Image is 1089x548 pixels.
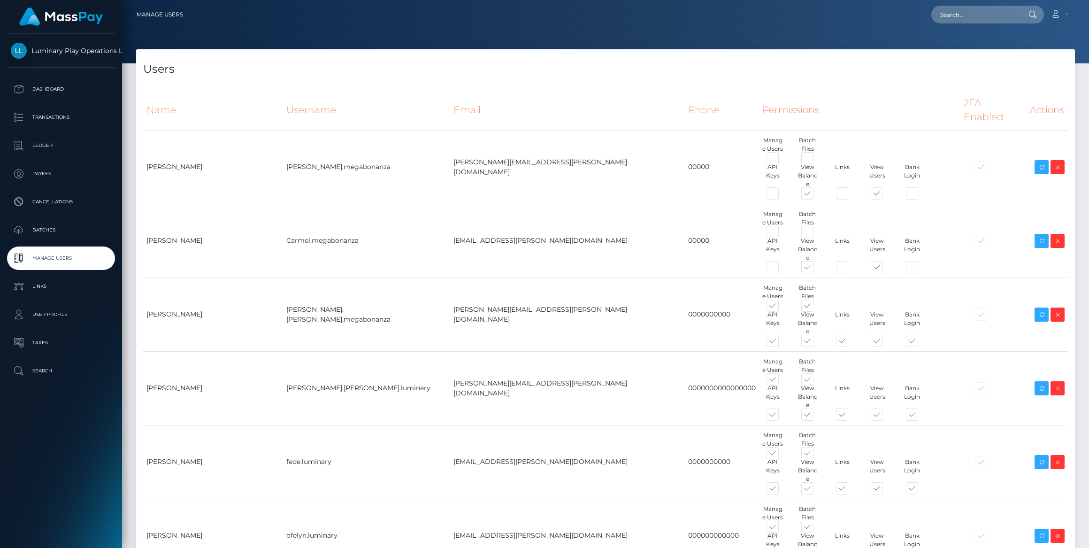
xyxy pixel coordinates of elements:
div: Links [825,237,860,262]
td: [PERSON_NAME] [143,351,283,425]
div: Batch Files [790,136,825,153]
p: Payees [11,167,111,181]
div: Bank Login [895,163,929,188]
div: Batch Files [790,357,825,374]
th: 2FA Enabled [960,90,1026,130]
td: [PERSON_NAME] [143,130,283,204]
a: Taxes [7,331,115,355]
a: Batches [7,218,115,242]
div: Links [825,458,860,483]
p: Ledger [11,139,111,153]
input: Search... [931,6,1020,23]
p: Taxes [11,336,111,350]
a: Cancellations [7,190,115,214]
div: Manage Users [755,284,790,301]
div: Bank Login [895,458,929,483]
div: Manage Users [755,136,790,153]
th: Permissions [759,90,960,130]
span: Luminary Play Operations Limited [7,46,115,55]
td: 00000 [685,130,759,204]
div: Batch Files [790,210,825,227]
th: Name [143,90,283,130]
a: Manage Users [137,5,183,24]
td: fede.luminary [283,425,451,499]
div: Manage Users [755,210,790,227]
td: 0000000000000000 [685,351,759,425]
a: Links [7,275,115,298]
div: View Balance [790,384,825,409]
div: Links [825,163,860,188]
td: [PERSON_NAME] [143,278,283,351]
td: 0000000000 [685,278,759,351]
div: API Keys [755,458,790,483]
td: [PERSON_NAME][EMAIL_ADDRESS][PERSON_NAME][DOMAIN_NAME] [450,130,685,204]
th: Email [450,90,685,130]
td: 0000000000 [685,425,759,499]
div: Bank Login [895,384,929,409]
td: [EMAIL_ADDRESS][PERSON_NAME][DOMAIN_NAME] [450,204,685,278]
div: Links [825,310,860,336]
img: Luminary Play Operations Limited [11,43,27,59]
div: Manage Users [755,431,790,448]
div: Bank Login [895,237,929,262]
div: View Balance [790,163,825,188]
p: Transactions [11,110,111,124]
td: [PERSON_NAME].megabonanza [283,130,451,204]
a: Payees [7,162,115,185]
p: Batches [11,223,111,237]
div: Links [825,384,860,409]
td: [PERSON_NAME].[PERSON_NAME].megabonanza [283,278,451,351]
div: Batch Files [790,505,825,522]
p: Dashboard [11,82,111,96]
p: Search [11,364,111,378]
div: API Keys [755,310,790,336]
a: Search [7,359,115,383]
div: Manage Users [755,505,790,522]
td: [PERSON_NAME][EMAIL_ADDRESS][PERSON_NAME][DOMAIN_NAME] [450,278,685,351]
div: API Keys [755,163,790,188]
td: [PERSON_NAME] [143,204,283,278]
h4: Users [143,61,1068,77]
p: User Profile [11,308,111,322]
td: [EMAIL_ADDRESS][PERSON_NAME][DOMAIN_NAME] [450,425,685,499]
td: Carmel.megabonanza [283,204,451,278]
div: Manage Users [755,357,790,374]
a: User Profile [7,303,115,326]
th: Username [283,90,451,130]
a: Dashboard [7,77,115,101]
div: Bank Login [895,310,929,336]
img: MassPay Logo [19,8,103,26]
a: Transactions [7,106,115,129]
p: Manage Users [11,251,111,265]
div: Batch Files [790,284,825,301]
div: View Users [860,458,895,483]
div: View Users [860,237,895,262]
div: Batch Files [790,431,825,448]
div: View Users [860,384,895,409]
div: View Users [860,310,895,336]
td: 00000 [685,204,759,278]
p: Links [11,279,111,293]
td: [PERSON_NAME] [143,425,283,499]
th: Actions [1027,90,1068,130]
div: API Keys [755,384,790,409]
div: View Users [860,163,895,188]
div: View Balance [790,310,825,336]
td: [PERSON_NAME][EMAIL_ADDRESS][PERSON_NAME][DOMAIN_NAME] [450,351,685,425]
p: Cancellations [11,195,111,209]
th: Phone [685,90,759,130]
div: View Balance [790,237,825,262]
div: API Keys [755,237,790,262]
div: View Balance [790,458,825,483]
a: Ledger [7,134,115,157]
a: Manage Users [7,247,115,270]
td: [PERSON_NAME].[PERSON_NAME].luminary [283,351,451,425]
